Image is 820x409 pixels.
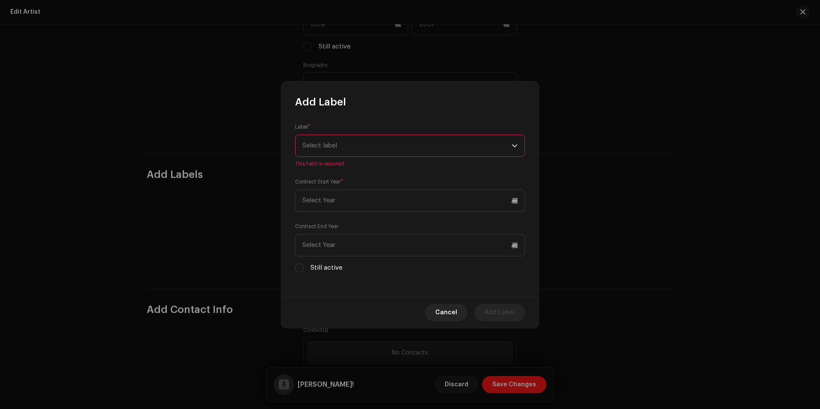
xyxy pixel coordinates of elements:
span: Add Label [295,95,346,109]
label: Still active [311,263,342,273]
span: This field is required. [295,160,525,167]
span: Cancel [435,304,457,321]
input: Select Year [295,189,525,212]
small: Label [295,123,308,131]
input: Select Year [295,234,525,256]
div: dropdown trigger [512,135,518,156]
button: Cancel [425,304,467,321]
span: Add Label [485,304,515,321]
span: Select label [302,142,337,149]
small: Contract Start Year [295,177,341,186]
small: Contract End Year [295,222,338,231]
span: Select label [302,135,512,156]
button: Add Label [474,304,525,321]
